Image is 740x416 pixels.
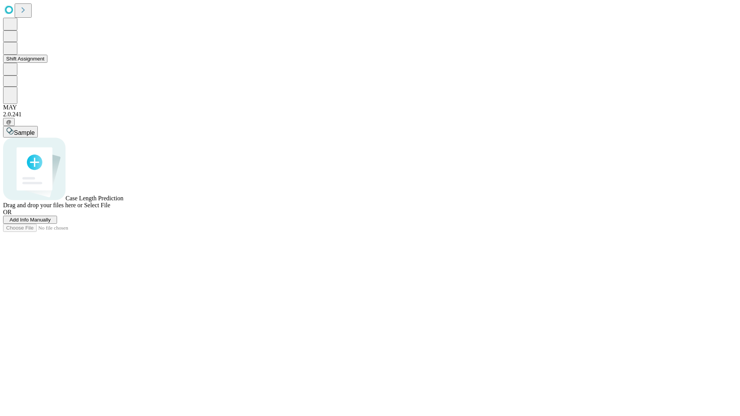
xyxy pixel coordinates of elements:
[3,55,47,63] button: Shift Assignment
[84,202,110,208] span: Select File
[6,119,12,125] span: @
[3,216,57,224] button: Add Info Manually
[3,126,38,138] button: Sample
[3,104,737,111] div: MAY
[3,118,15,126] button: @
[3,202,82,208] span: Drag and drop your files here or
[66,195,123,201] span: Case Length Prediction
[3,111,737,118] div: 2.0.241
[10,217,51,223] span: Add Info Manually
[3,209,12,215] span: OR
[14,129,35,136] span: Sample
